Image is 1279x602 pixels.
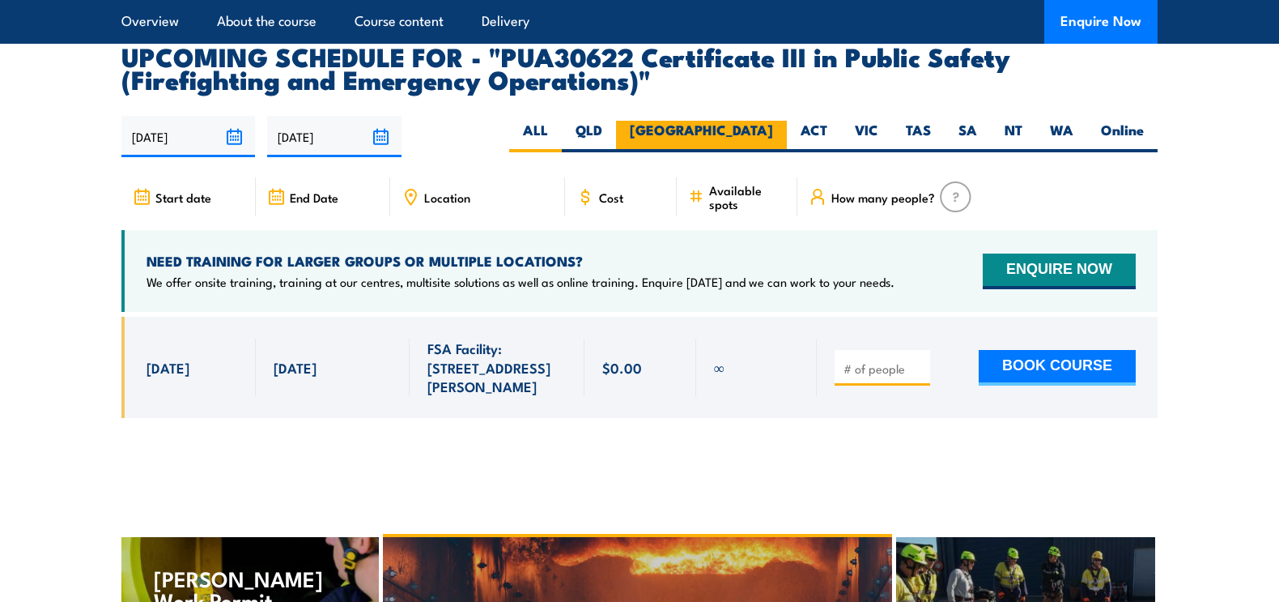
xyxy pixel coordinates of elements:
[979,350,1136,386] button: BOOK COURSE
[147,252,894,270] h4: NEED TRAINING FOR LARGER GROUPS OR MULTIPLE LOCATIONS?
[787,121,841,152] label: ACT
[616,121,787,152] label: [GEOGRAPHIC_DATA]
[155,190,211,204] span: Start date
[147,358,189,377] span: [DATE]
[991,121,1036,152] label: NT
[714,358,724,377] span: ∞
[602,358,642,377] span: $0.00
[267,116,401,157] input: To date
[841,121,892,152] label: VIC
[427,339,567,395] span: FSA Facility: [STREET_ADDRESS][PERSON_NAME]
[290,190,338,204] span: End Date
[121,116,255,157] input: From date
[599,190,623,204] span: Cost
[709,183,786,211] span: Available spots
[892,121,945,152] label: TAS
[424,190,470,204] span: Location
[509,121,562,152] label: ALL
[831,190,935,204] span: How many people?
[945,121,991,152] label: SA
[843,361,924,377] input: # of people
[147,274,894,290] p: We offer onsite training, training at our centres, multisite solutions as well as online training...
[1036,121,1087,152] label: WA
[121,45,1158,90] h2: UPCOMING SCHEDULE FOR - "PUA30622 Certificate III in Public Safety (Firefighting and Emergency Op...
[983,254,1136,289] button: ENQUIRE NOW
[274,358,317,377] span: [DATE]
[562,121,616,152] label: QLD
[1087,121,1158,152] label: Online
